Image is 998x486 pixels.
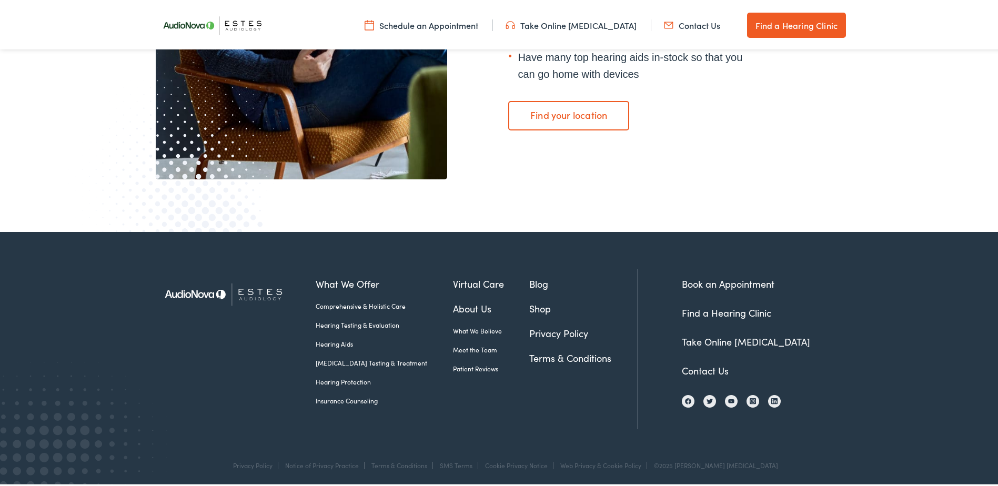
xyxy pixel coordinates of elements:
div: ©2025 [PERSON_NAME] [MEDICAL_DATA] [649,460,778,467]
a: Privacy Policy [529,324,637,338]
a: Terms & Conditions [529,349,637,363]
a: Privacy Policy [233,459,273,468]
a: Schedule an Appointment [365,17,478,29]
img: LinkedIn [771,396,778,403]
a: Contact Us [664,17,720,29]
a: Take Online [MEDICAL_DATA] [682,333,810,346]
a: Web Privacy & Cookie Policy [560,459,641,468]
a: Take Online [MEDICAL_DATA] [506,17,637,29]
a: Blog [529,275,637,289]
a: SMS Terms [440,459,472,468]
a: Book an Appointment [682,275,774,288]
img: YouTube [728,396,734,402]
a: What We Offer [316,275,453,289]
a: Hearing Aids [316,337,453,347]
a: Comprehensive & Holistic Care [316,299,453,309]
a: Notice of Privacy Practice [285,459,359,468]
a: Meet the Team [453,343,530,352]
a: Insurance Counseling [316,394,453,403]
a: Hearing Testing & Evaluation [316,318,453,328]
a: Find your location [508,99,629,128]
img: utility icon [664,17,673,29]
img: utility icon [365,17,374,29]
img: utility icon [506,17,515,29]
a: [MEDICAL_DATA] Testing & Treatment [316,356,453,366]
a: Patient Reviews [453,362,530,371]
a: Hearing Protection [316,375,453,384]
a: Find a Hearing Clinic [747,11,846,36]
a: Contact Us [682,362,729,375]
img: Graphic image with a halftone pattern, contributing to the site's visual design. [68,44,302,284]
li: Have many top hearing aids in-stock so that you can go home with devices [508,47,761,80]
a: Terms & Conditions [371,459,427,468]
a: Shop [529,299,637,313]
a: Virtual Care [453,275,530,289]
a: Find a Hearing Clinic [682,304,771,317]
img: Twitter [707,396,713,402]
a: What We Believe [453,324,530,333]
img: Instagram [750,396,756,403]
img: Estes Audiology [156,267,300,318]
a: About Us [453,299,530,313]
a: Cookie Privacy Notice [485,459,548,468]
img: Facebook icon, indicating the presence of the site or brand on the social media platform. [685,396,691,402]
